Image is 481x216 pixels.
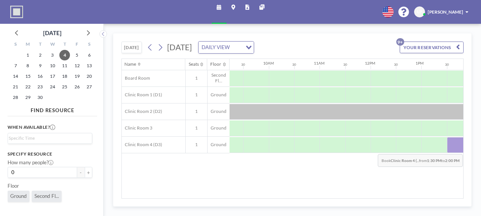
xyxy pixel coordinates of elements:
[10,92,21,103] span: Sunday, September 28, 2025
[23,50,33,60] span: Monday, September 1, 2025
[22,40,34,50] div: M
[71,40,83,50] div: F
[47,50,58,60] span: Wednesday, September 3, 2025
[167,42,192,52] span: [DATE]
[8,151,92,157] h3: Specify resource
[10,82,21,92] span: Sunday, September 21, 2025
[35,82,45,92] span: Tuesday, September 23, 2025
[122,142,162,148] span: Clinic Room 4 (D3)
[189,62,199,67] div: Seats
[84,50,95,60] span: Saturday, September 6, 2025
[445,159,459,163] b: 2:00 PM
[23,92,33,103] span: Monday, September 29, 2025
[208,142,230,148] span: Ground
[208,125,230,131] span: Ground
[186,125,207,131] span: 1
[121,42,142,53] button: [DATE]
[72,82,82,92] span: Friday, September 26, 2025
[59,71,70,82] span: Thursday, September 18, 2025
[8,159,53,166] label: How many people?
[47,60,58,71] span: Wednesday, September 10, 2025
[343,63,347,67] div: 30
[35,71,45,82] span: Tuesday, September 16, 2025
[43,28,62,38] div: [DATE]
[35,92,45,103] span: Tuesday, September 30, 2025
[23,71,33,82] span: Monday, September 15, 2025
[314,61,324,66] div: 11AM
[59,50,70,60] span: Thursday, September 4, 2025
[84,60,95,71] span: Saturday, September 13, 2025
[427,159,441,163] b: 1:30 PM
[72,71,82,82] span: Friday, September 19, 2025
[34,40,46,50] div: T
[34,193,59,199] span: Second Fl...
[23,82,33,92] span: Monday, September 22, 2025
[391,159,419,163] b: Clinic Room 4 (...
[122,125,152,131] span: Clinic Room 3
[200,43,231,51] span: DAILY VIEW
[292,63,296,67] div: 30
[47,71,58,82] span: Wednesday, September 17, 2025
[35,50,45,60] span: Tuesday, September 2, 2025
[263,61,274,66] div: 10AM
[186,142,207,148] span: 1
[8,105,97,114] h4: FIND RESOURCE
[9,135,88,142] input: Search for option
[445,63,449,67] div: 30
[210,62,221,67] div: Floor
[396,38,404,46] p: 9+
[232,43,241,51] input: Search for option
[428,9,463,15] span: [PERSON_NAME]
[9,40,22,50] div: S
[208,109,230,114] span: Ground
[84,71,95,82] span: Saturday, September 20, 2025
[77,167,85,178] button: -
[394,63,398,67] div: 30
[122,109,162,114] span: Clinic Room 2 (D2)
[378,154,463,167] span: Book from to
[400,42,463,53] button: YOUR RESERVATIONS9+
[59,40,71,50] div: T
[186,76,207,81] span: 1
[122,76,150,81] span: Board Room
[83,40,95,50] div: S
[10,6,23,19] img: organization-logo
[186,109,207,114] span: 1
[10,60,21,71] span: Sunday, September 7, 2025
[10,71,21,82] span: Sunday, September 14, 2025
[199,42,253,53] div: Search for option
[416,61,424,66] div: 1PM
[47,82,58,92] span: Wednesday, September 24, 2025
[23,60,33,71] span: Monday, September 8, 2025
[186,92,207,98] span: 1
[208,92,230,98] span: Ground
[8,183,19,189] label: Floor
[124,62,136,67] div: Name
[241,63,245,67] div: 30
[72,50,82,60] span: Friday, September 5, 2025
[35,60,45,71] span: Tuesday, September 9, 2025
[417,9,422,15] span: LP
[122,92,162,98] span: Clinic Room 1 (D1)
[59,60,70,71] span: Thursday, September 11, 2025
[84,82,95,92] span: Saturday, September 27, 2025
[8,133,92,143] div: Search for option
[365,61,375,66] div: 12PM
[10,193,27,199] span: Ground
[208,73,230,83] span: Second Fl...
[72,60,82,71] span: Friday, September 12, 2025
[47,40,59,50] div: W
[59,82,70,92] span: Thursday, September 25, 2025
[85,167,92,178] button: +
